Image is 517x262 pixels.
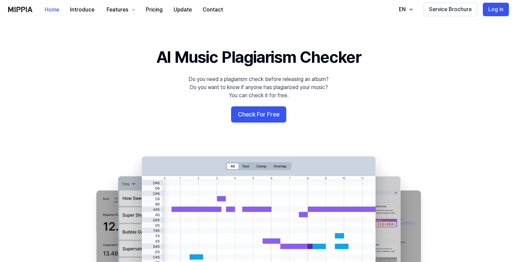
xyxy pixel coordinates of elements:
div: EN [398,5,407,14]
button: Pricing [140,3,168,17]
button: Check For Free [231,106,286,123]
img: logo [8,7,32,12]
a: Update [168,0,197,19]
h1: AI Music Plagiarism Checker [156,46,361,69]
button: Features [100,3,140,17]
button: Home [39,3,65,17]
button: Service Brochure [423,3,477,16]
button: Contact [197,3,228,17]
div: Features [105,6,130,14]
div: Do you need a plagiarism check before releasing an album? Do you want to know if anyone has plagi... [188,75,329,100]
button: Log in [483,3,509,16]
button: Update [168,3,197,17]
a: Home [39,0,65,19]
button: EN [392,3,418,16]
button: Introduce [65,3,100,17]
